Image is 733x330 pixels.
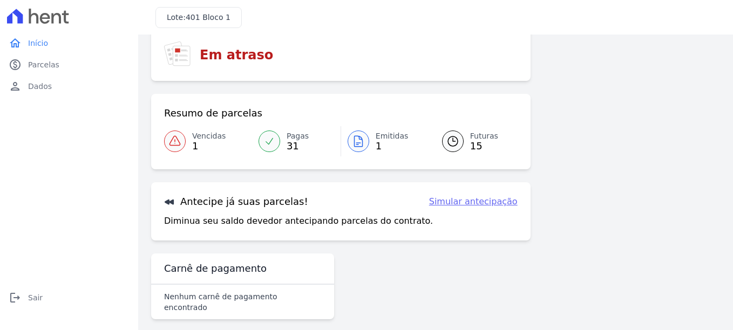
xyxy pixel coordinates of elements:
a: Emitidas 1 [341,126,429,156]
i: home [9,37,22,50]
i: paid [9,58,22,71]
span: 15 [470,142,498,150]
a: homeInício [4,32,134,54]
h3: Em atraso [200,45,273,65]
span: Pagas [287,130,309,142]
a: Simular antecipação [429,195,518,208]
span: Dados [28,81,52,92]
i: person [9,80,22,93]
span: 401 Bloco 1 [186,13,230,22]
span: Futuras [470,130,498,142]
span: Sair [28,292,43,303]
a: logoutSair [4,287,134,308]
p: Diminua seu saldo devedor antecipando parcelas do contrato. [164,215,433,228]
i: logout [9,291,22,304]
h3: Resumo de parcelas [164,107,262,120]
span: 1 [376,142,409,150]
span: Vencidas [192,130,226,142]
h3: Carnê de pagamento [164,262,267,275]
a: personDados [4,75,134,97]
span: 31 [287,142,309,150]
span: Início [28,38,48,49]
h3: Lote: [167,12,230,23]
h3: Antecipe já suas parcelas! [164,195,308,208]
a: paidParcelas [4,54,134,75]
a: Vencidas 1 [164,126,252,156]
p: Nenhum carnê de pagamento encontrado [164,291,321,313]
span: Emitidas [376,130,409,142]
span: Parcelas [28,59,59,70]
a: Futuras 15 [429,126,518,156]
span: 1 [192,142,226,150]
a: Pagas 31 [252,126,341,156]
